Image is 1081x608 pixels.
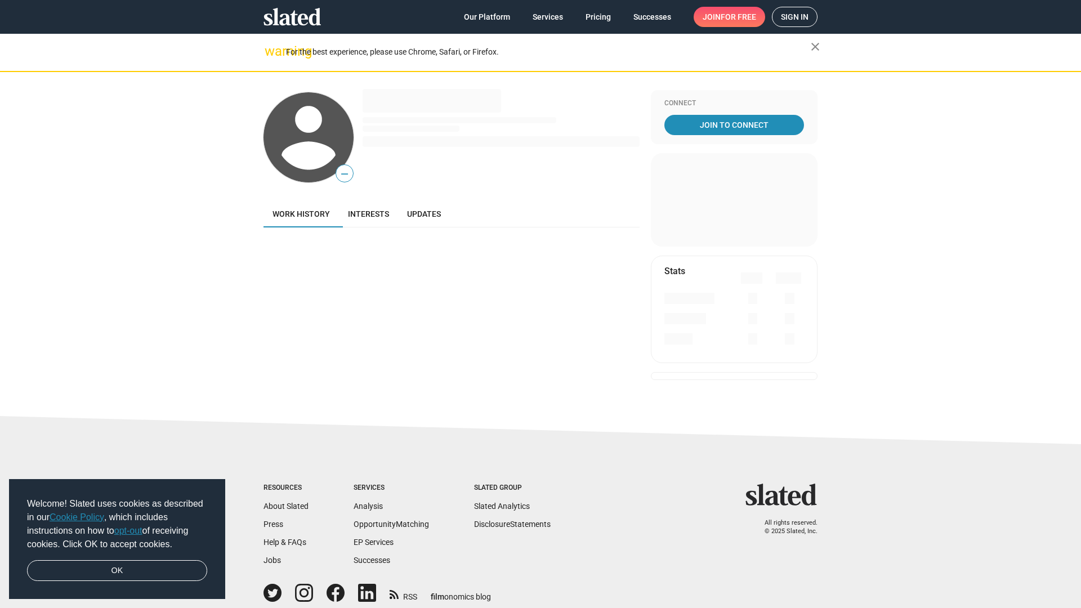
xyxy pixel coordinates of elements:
[273,209,330,218] span: Work history
[354,556,390,565] a: Successes
[398,200,450,227] a: Updates
[753,519,818,535] p: All rights reserved. © 2025 Slated, Inc.
[664,115,804,135] a: Join To Connect
[721,7,756,27] span: for free
[772,7,818,27] a: Sign in
[667,115,802,135] span: Join To Connect
[624,7,680,27] a: Successes
[114,526,142,535] a: opt-out
[633,7,671,27] span: Successes
[354,502,383,511] a: Analysis
[533,7,563,27] span: Services
[348,209,389,218] span: Interests
[9,479,225,600] div: cookieconsent
[339,200,398,227] a: Interests
[354,484,429,493] div: Services
[524,7,572,27] a: Services
[407,209,441,218] span: Updates
[781,7,808,26] span: Sign in
[694,7,765,27] a: Joinfor free
[431,583,491,602] a: filmonomics blog
[27,497,207,551] span: Welcome! Slated uses cookies as described in our , which includes instructions on how to of recei...
[336,167,353,181] span: —
[455,7,519,27] a: Our Platform
[263,538,306,547] a: Help & FAQs
[586,7,611,27] span: Pricing
[664,99,804,108] div: Connect
[263,200,339,227] a: Work history
[354,538,394,547] a: EP Services
[263,484,309,493] div: Resources
[464,7,510,27] span: Our Platform
[50,512,104,522] a: Cookie Policy
[354,520,429,529] a: OpportunityMatching
[474,520,551,529] a: DisclosureStatements
[27,560,207,582] a: dismiss cookie message
[474,484,551,493] div: Slated Group
[664,265,685,277] mat-card-title: Stats
[286,44,811,60] div: For the best experience, please use Chrome, Safari, or Firefox.
[265,44,278,58] mat-icon: warning
[263,502,309,511] a: About Slated
[263,556,281,565] a: Jobs
[808,40,822,53] mat-icon: close
[577,7,620,27] a: Pricing
[474,502,530,511] a: Slated Analytics
[390,585,417,602] a: RSS
[263,520,283,529] a: Press
[703,7,756,27] span: Join
[431,592,444,601] span: film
